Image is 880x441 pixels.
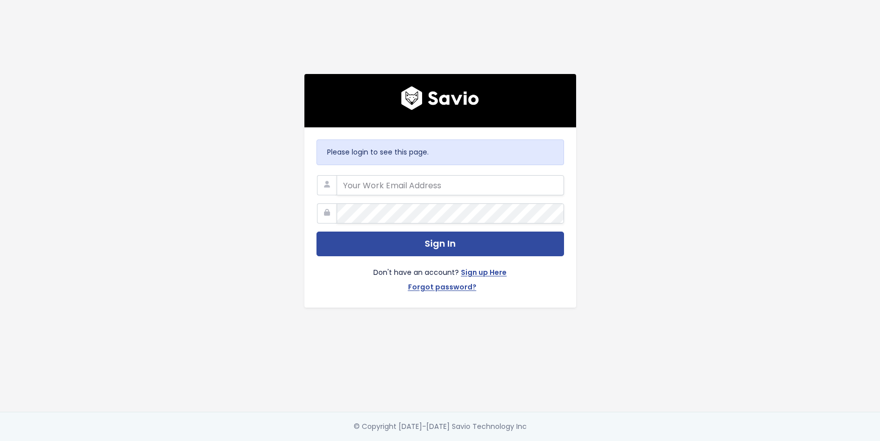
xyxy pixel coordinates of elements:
[461,266,507,281] a: Sign up Here
[354,420,527,433] div: © Copyright [DATE]-[DATE] Savio Technology Inc
[408,281,476,296] a: Forgot password?
[316,256,564,296] div: Don't have an account?
[327,146,553,159] p: Please login to see this page.
[337,175,564,195] input: Your Work Email Address
[316,232,564,256] button: Sign In
[401,86,479,110] img: logo600x187.a314fd40982d.png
